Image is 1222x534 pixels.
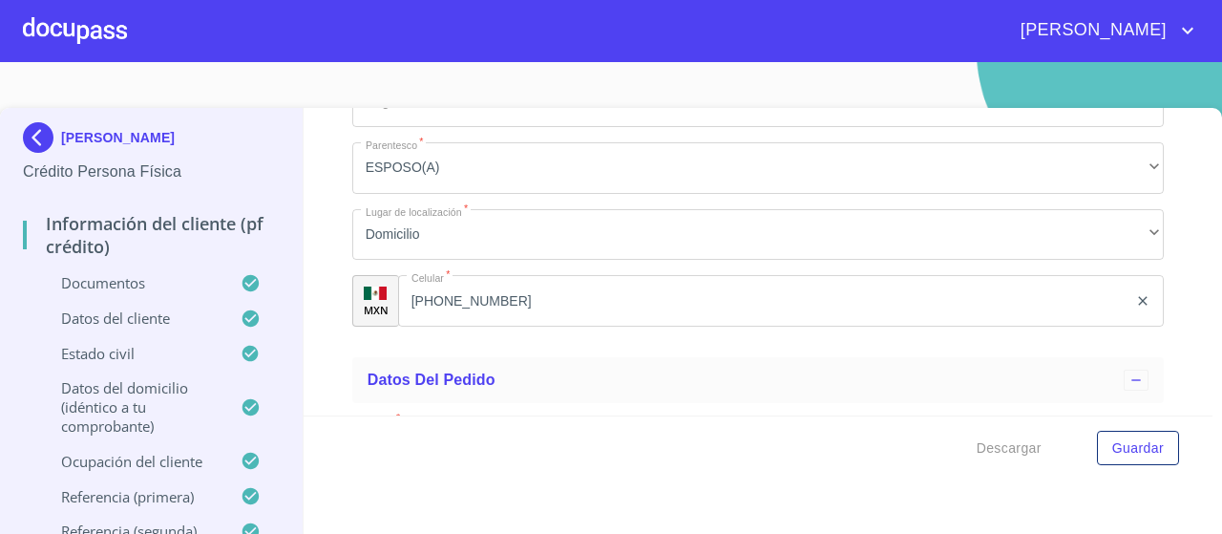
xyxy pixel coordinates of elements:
[23,160,280,183] p: Crédito Persona Física
[368,372,495,388] span: Datos del pedido
[23,452,241,471] p: Ocupación del Cliente
[23,309,241,328] p: Datos del cliente
[23,378,241,436] p: Datos del domicilio (idéntico a tu comprobante)
[352,209,1164,261] div: Domicilio
[969,431,1049,466] button: Descargar
[23,122,280,160] div: [PERSON_NAME]
[1097,431,1179,466] button: Guardar
[61,130,175,145] p: [PERSON_NAME]
[23,122,61,153] img: Docupass spot blue
[352,357,1164,403] div: Datos del pedido
[364,287,387,300] img: R93DlvwvvjP9fbrDwZeCRYBHk45OWMq+AAOlFVsxT89f82nwPLnD58IP7+ANJEaWYhP0Tx8kkA0WlQMPQsAAgwAOmBj20AXj6...
[1006,15,1176,46] span: [PERSON_NAME]
[1112,437,1164,460] span: Guardar
[352,142,1164,194] div: ESPOSO(A)
[1006,15,1199,46] button: account of current user
[23,344,241,363] p: Estado Civil
[23,487,241,506] p: Referencia (primera)
[1135,293,1150,309] button: clear input
[364,303,389,317] p: MXN
[23,212,280,258] p: Información del cliente (PF crédito)
[23,273,241,292] p: Documentos
[977,437,1042,460] span: Descargar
